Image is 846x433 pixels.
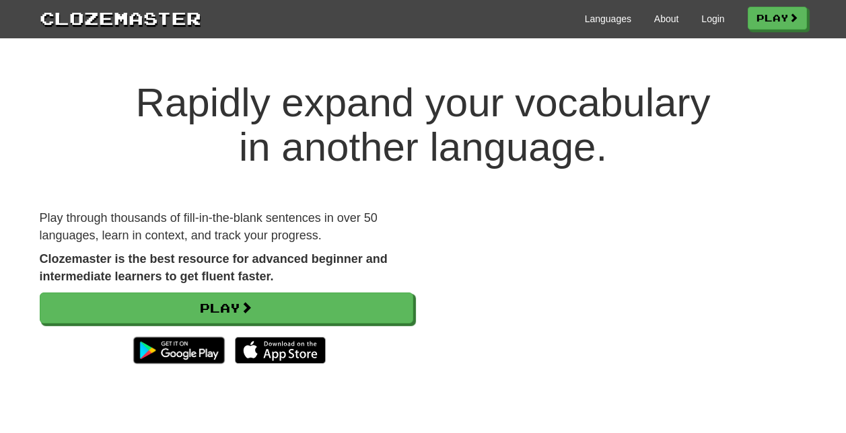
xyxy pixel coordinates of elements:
[40,210,413,244] p: Play through thousands of fill-in-the-blank sentences in over 50 languages, learn in context, and...
[701,12,724,26] a: Login
[40,292,413,323] a: Play
[654,12,679,26] a: About
[127,330,231,370] img: Get it on Google Play
[40,252,388,283] strong: Clozemaster is the best resource for advanced beginner and intermediate learners to get fluent fa...
[585,12,631,26] a: Languages
[40,5,201,30] a: Clozemaster
[748,7,807,30] a: Play
[235,337,326,364] img: Download_on_the_App_Store_Badge_US-UK_135x40-25178aeef6eb6b83b96f5f2d004eda3bffbb37122de64afbaef7...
